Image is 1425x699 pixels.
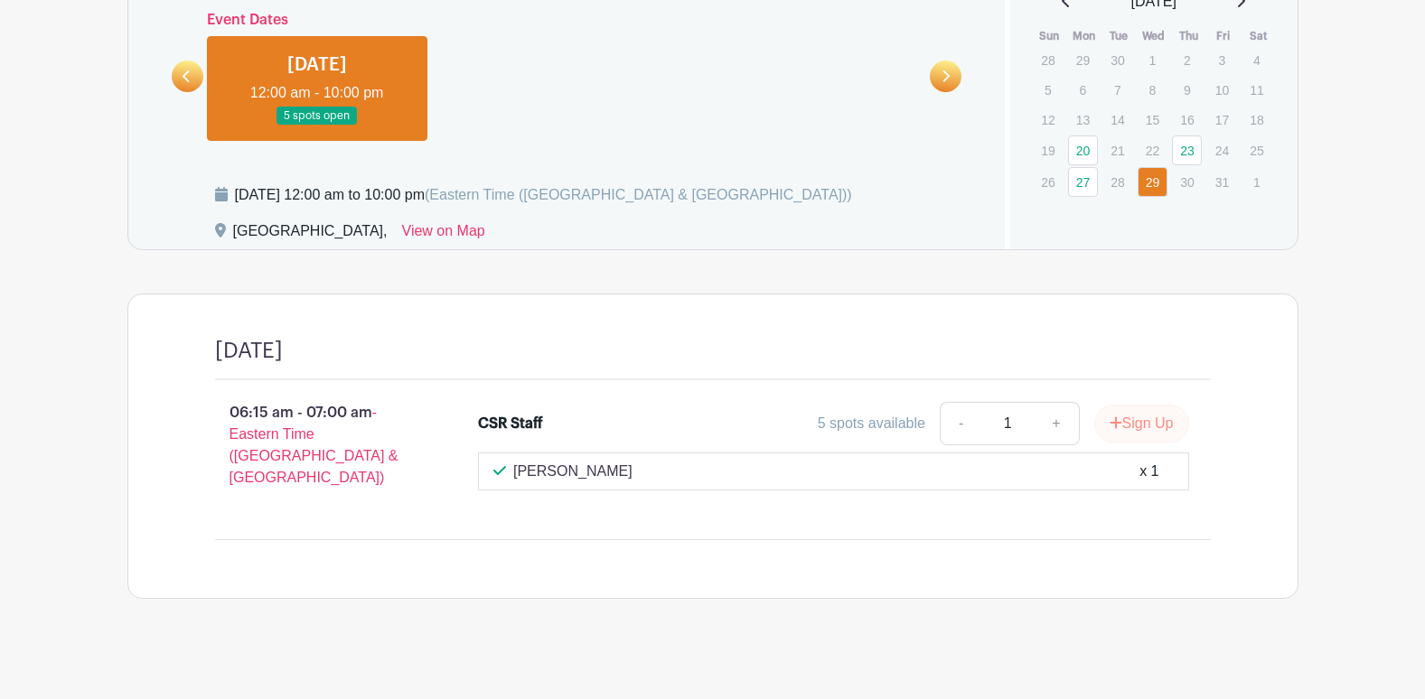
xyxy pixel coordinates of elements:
[1206,27,1242,45] th: Fri
[1242,106,1271,134] p: 18
[1032,27,1067,45] th: Sun
[1207,76,1237,104] p: 10
[1207,168,1237,196] p: 31
[233,220,388,249] div: [GEOGRAPHIC_DATA],
[1172,106,1202,134] p: 16
[1068,135,1098,165] a: 20
[1034,402,1079,445] a: +
[402,220,485,249] a: View on Map
[1068,167,1098,197] a: 27
[1139,461,1158,482] div: x 1
[203,12,931,29] h6: Event Dates
[1033,46,1063,74] p: 28
[818,413,925,434] div: 5 spots available
[1102,136,1132,164] p: 21
[1138,106,1167,134] p: 15
[1068,46,1098,74] p: 29
[1102,27,1137,45] th: Tue
[230,405,398,485] span: - Eastern Time ([GEOGRAPHIC_DATA] & [GEOGRAPHIC_DATA])
[1033,136,1063,164] p: 19
[1138,136,1167,164] p: 22
[1068,76,1098,104] p: 6
[1138,46,1167,74] p: 1
[1138,76,1167,104] p: 8
[1172,168,1202,196] p: 30
[1067,27,1102,45] th: Mon
[1242,136,1271,164] p: 25
[1172,46,1202,74] p: 2
[1033,168,1063,196] p: 26
[1207,106,1237,134] p: 17
[215,338,283,364] h4: [DATE]
[425,187,852,202] span: (Eastern Time ([GEOGRAPHIC_DATA] & [GEOGRAPHIC_DATA]))
[1102,46,1132,74] p: 30
[1172,135,1202,165] a: 23
[1241,27,1276,45] th: Sat
[1102,76,1132,104] p: 7
[1172,76,1202,104] p: 9
[1094,405,1189,443] button: Sign Up
[1242,168,1271,196] p: 1
[1068,106,1098,134] p: 13
[1242,76,1271,104] p: 11
[1137,27,1172,45] th: Wed
[1102,168,1132,196] p: 28
[186,395,450,496] p: 06:15 am - 07:00 am
[235,184,852,206] div: [DATE] 12:00 am to 10:00 pm
[1207,46,1237,74] p: 3
[1102,106,1132,134] p: 14
[940,402,981,445] a: -
[1171,27,1206,45] th: Thu
[513,461,633,482] p: [PERSON_NAME]
[1207,136,1237,164] p: 24
[1033,106,1063,134] p: 12
[478,413,543,434] div: CSR Staff
[1138,167,1167,197] a: 29
[1242,46,1271,74] p: 4
[1033,76,1063,104] p: 5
